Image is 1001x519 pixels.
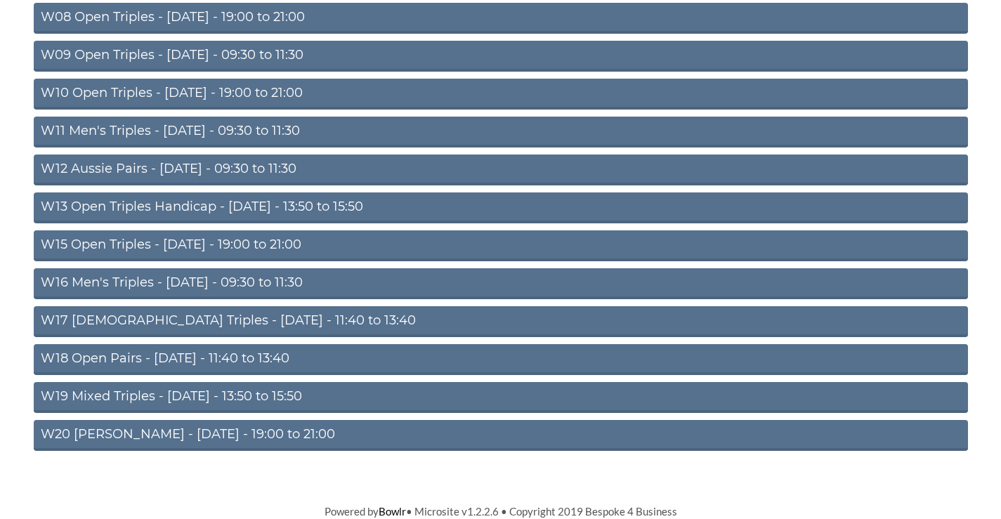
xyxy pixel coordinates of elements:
a: W11 Men's Triples - [DATE] - 09:30 to 11:30 [34,117,968,147]
a: Bowlr [379,505,406,518]
a: W10 Open Triples - [DATE] - 19:00 to 21:00 [34,79,968,110]
a: W13 Open Triples Handicap - [DATE] - 13:50 to 15:50 [34,192,968,223]
a: W15 Open Triples - [DATE] - 19:00 to 21:00 [34,230,968,261]
a: W12 Aussie Pairs - [DATE] - 09:30 to 11:30 [34,155,968,185]
span: Powered by • Microsite v1.2.2.6 • Copyright 2019 Bespoke 4 Business [325,505,677,518]
a: W17 [DEMOGRAPHIC_DATA] Triples - [DATE] - 11:40 to 13:40 [34,306,968,337]
a: W08 Open Triples - [DATE] - 19:00 to 21:00 [34,3,968,34]
a: W20 [PERSON_NAME] - [DATE] - 19:00 to 21:00 [34,420,968,451]
a: W16 Men's Triples - [DATE] - 09:30 to 11:30 [34,268,968,299]
a: W18 Open Pairs - [DATE] - 11:40 to 13:40 [34,344,968,375]
a: W09 Open Triples - [DATE] - 09:30 to 11:30 [34,41,968,72]
a: W19 Mixed Triples - [DATE] - 13:50 to 15:50 [34,382,968,413]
